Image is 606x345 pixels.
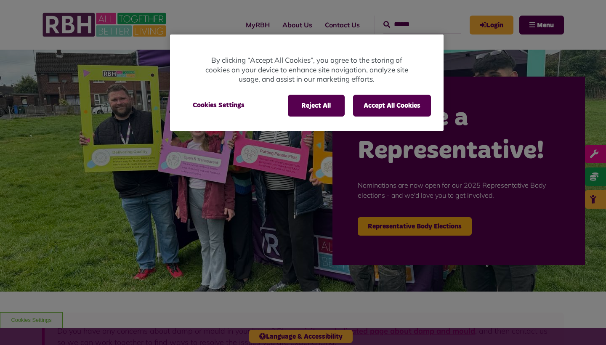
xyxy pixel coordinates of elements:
button: Accept All Cookies [353,95,431,117]
button: Cookies Settings [183,95,255,116]
button: Reject All [288,95,345,117]
div: Privacy [170,34,444,131]
p: By clicking “Accept All Cookies”, you agree to the storing of cookies on your device to enhance s... [204,56,410,84]
div: Cookie banner [170,34,444,131]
